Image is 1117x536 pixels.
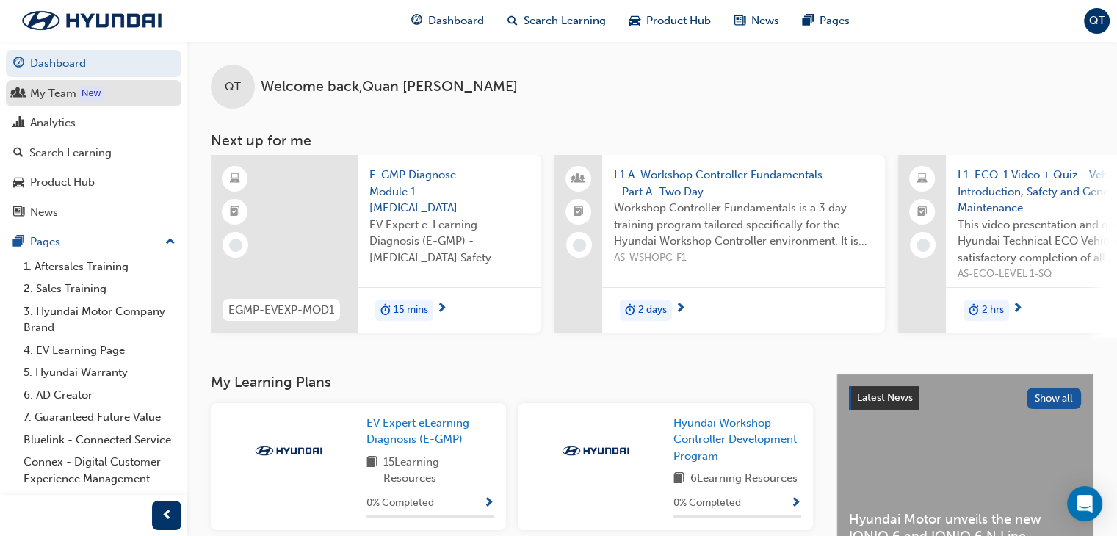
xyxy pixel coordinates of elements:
a: 1. Aftersales Training [18,256,181,278]
div: Open Intercom Messenger [1067,486,1102,521]
div: News [30,204,58,221]
span: E-GMP Diagnose Module 1 - [MEDICAL_DATA] Safety [369,167,529,217]
span: learningRecordVerb_NONE-icon [573,239,586,252]
a: Search Learning [6,140,181,167]
img: Trak [248,443,329,458]
span: Search Learning [524,12,606,29]
a: 2. Sales Training [18,278,181,300]
span: next-icon [1012,303,1023,316]
span: 15 Learning Resources [383,454,494,487]
div: Pages [30,233,60,250]
span: search-icon [13,147,24,160]
span: EV Expert e-Learning Diagnosis (E-GMP) - [MEDICAL_DATA] Safety. [369,217,529,267]
span: Show Progress [483,497,494,510]
span: guage-icon [13,57,24,70]
a: Dashboard [6,50,181,77]
button: Show Progress [790,494,801,513]
div: Product Hub [30,174,95,191]
span: car-icon [13,176,24,189]
span: 2 hrs [982,302,1004,319]
span: 0 % Completed [673,495,741,512]
a: Product Hub [6,169,181,196]
span: Pages [820,12,850,29]
a: Analytics [6,109,181,137]
a: EV Expert eLearning Diagnosis (E-GMP) [366,415,494,448]
a: My Team [6,80,181,107]
span: next-icon [675,303,686,316]
span: book-icon [366,454,377,487]
h3: Next up for me [187,132,1117,149]
span: news-icon [13,206,24,220]
span: Latest News [857,391,913,404]
button: DashboardMy TeamAnalyticsSearch LearningProduct HubNews [6,47,181,228]
a: 4. EV Learning Page [18,339,181,362]
span: 15 mins [394,302,428,319]
a: 6. AD Creator [18,384,181,407]
button: Show all [1027,388,1082,409]
a: Bluelink - Connected Service [18,429,181,452]
span: EV Expert eLearning Diagnosis (E-GMP) [366,416,469,446]
span: Workshop Controller Fundamentals is a 3 day training program tailored specifically for the Hyunda... [614,200,873,250]
span: pages-icon [13,236,24,249]
img: Trak [7,5,176,36]
a: EGMP-EVEXP-MOD1E-GMP Diagnose Module 1 - [MEDICAL_DATA] SafetyEV Expert e-Learning Diagnosis (E-G... [211,155,541,333]
h3: My Learning Plans [211,374,813,391]
div: Analytics [30,115,76,131]
span: Hyundai Workshop Controller Development Program [673,416,797,463]
span: L1 A. Workshop Controller Fundamentals - Part A -Two Day [614,167,873,200]
span: Dashboard [428,12,484,29]
span: AS-WSHOPC-F1 [614,250,873,267]
span: Welcome back , Quan [PERSON_NAME] [261,79,518,95]
span: pages-icon [803,12,814,30]
span: search-icon [507,12,518,30]
span: duration-icon [625,301,635,320]
button: Show Progress [483,494,494,513]
span: duration-icon [380,301,391,320]
span: QT [225,79,241,95]
a: News [6,199,181,226]
a: car-iconProduct Hub [618,6,723,36]
a: HyTRAK FAQ's - User Guide [18,490,181,513]
span: duration-icon [969,301,979,320]
span: QT [1089,12,1105,29]
img: Trak [555,443,636,458]
a: guage-iconDashboard [400,6,496,36]
a: Latest NewsShow all [849,386,1081,410]
button: QT [1084,8,1110,34]
span: EGMP-EVEXP-MOD1 [228,302,334,319]
div: Tooltip anchor [79,86,104,101]
span: 0 % Completed [366,495,434,512]
span: car-icon [629,12,640,30]
span: learningRecordVerb_NONE-icon [917,239,930,252]
span: 6 Learning Resources [690,470,798,488]
span: Show Progress [790,497,801,510]
a: pages-iconPages [791,6,861,36]
a: 3. Hyundai Motor Company Brand [18,300,181,339]
span: learningResourceType_ELEARNING-icon [230,170,240,189]
a: 5. Hyundai Warranty [18,361,181,384]
span: booktick-icon [230,203,240,222]
a: 7. Guaranteed Future Value [18,406,181,429]
a: news-iconNews [723,6,791,36]
span: chart-icon [13,117,24,130]
span: Product Hub [646,12,711,29]
span: 2 days [638,302,667,319]
a: Hyundai Workshop Controller Development Program [673,415,801,465]
div: Search Learning [29,145,112,162]
span: prev-icon [162,507,173,525]
button: Pages [6,228,181,256]
span: book-icon [673,470,684,488]
span: News [751,12,779,29]
div: My Team [30,85,76,102]
a: L1 A. Workshop Controller Fundamentals - Part A -Two DayWorkshop Controller Fundamentals is a 3 d... [554,155,885,333]
a: Connex - Digital Customer Experience Management [18,451,181,490]
span: booktick-icon [917,203,928,222]
span: learningRecordVerb_NONE-icon [229,239,242,252]
span: laptop-icon [917,170,928,189]
span: news-icon [734,12,745,30]
a: search-iconSearch Learning [496,6,618,36]
span: people-icon [13,87,24,101]
span: people-icon [574,170,584,189]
